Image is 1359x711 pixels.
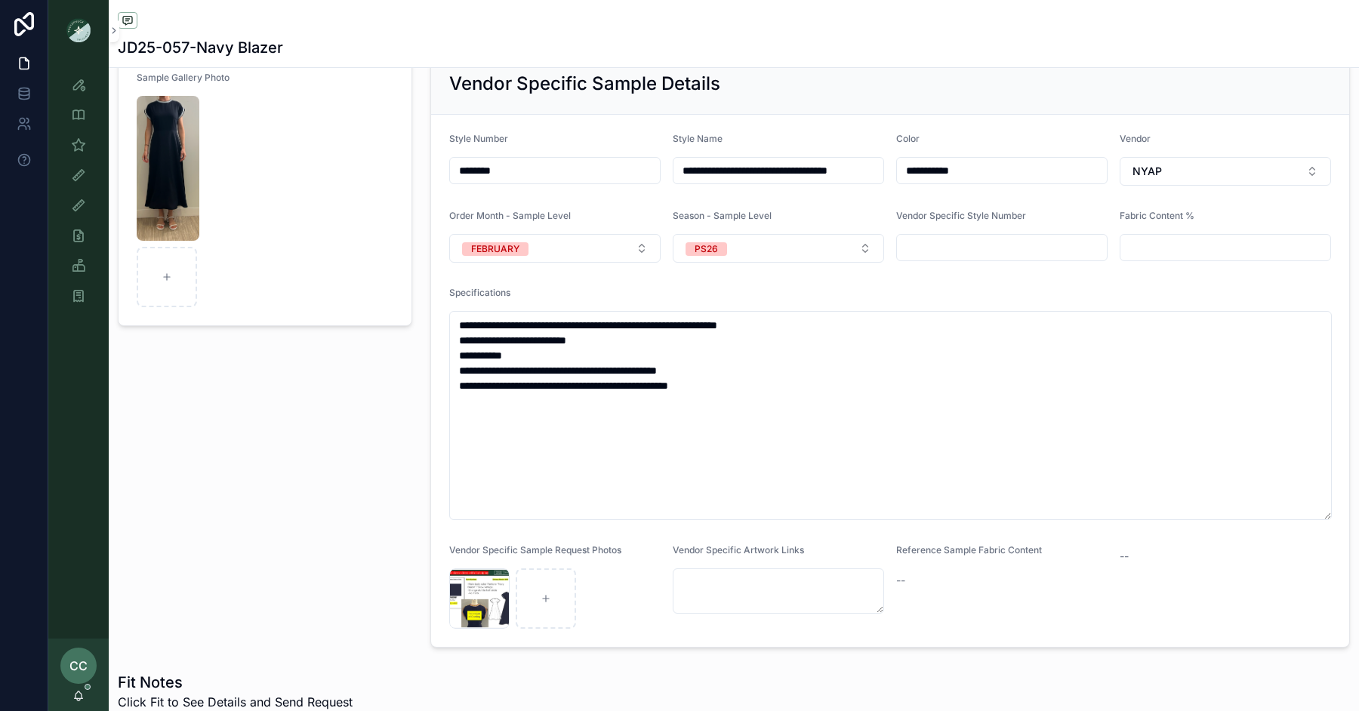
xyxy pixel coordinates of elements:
[1120,133,1151,144] span: Vendor
[118,672,353,693] h1: Fit Notes
[69,657,88,675] span: CC
[1120,549,1129,564] span: --
[673,133,723,144] span: Style Name
[896,544,1042,556] span: Reference Sample Fabric Content
[1132,164,1162,179] span: NYAP
[896,573,905,588] span: --
[896,133,920,144] span: Color
[673,544,804,556] span: Vendor Specific Artwork Links
[1120,157,1331,186] button: Select Button
[137,72,230,83] span: Sample Gallery Photo
[118,693,353,711] span: Click Fit to See Details and Send Request
[471,242,519,256] div: FEBRUARY
[673,234,884,263] button: Select Button
[1120,210,1194,221] span: Fabric Content %
[66,18,91,42] img: App logo
[449,210,571,221] span: Order Month - Sample Level
[118,37,283,58] h1: JD25-057-Navy Blazer
[449,544,621,556] span: Vendor Specific Sample Request Photos
[896,210,1026,221] span: Vendor Specific Style Number
[449,72,720,96] h2: Vendor Specific Sample Details
[449,234,661,263] button: Select Button
[137,96,199,241] img: Screenshot-2025-08-01-at-12.10.23-PM.png
[48,60,109,329] div: scrollable content
[673,210,772,221] span: Season - Sample Level
[449,133,508,144] span: Style Number
[695,242,718,256] div: PS26
[449,287,510,298] span: Specifications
